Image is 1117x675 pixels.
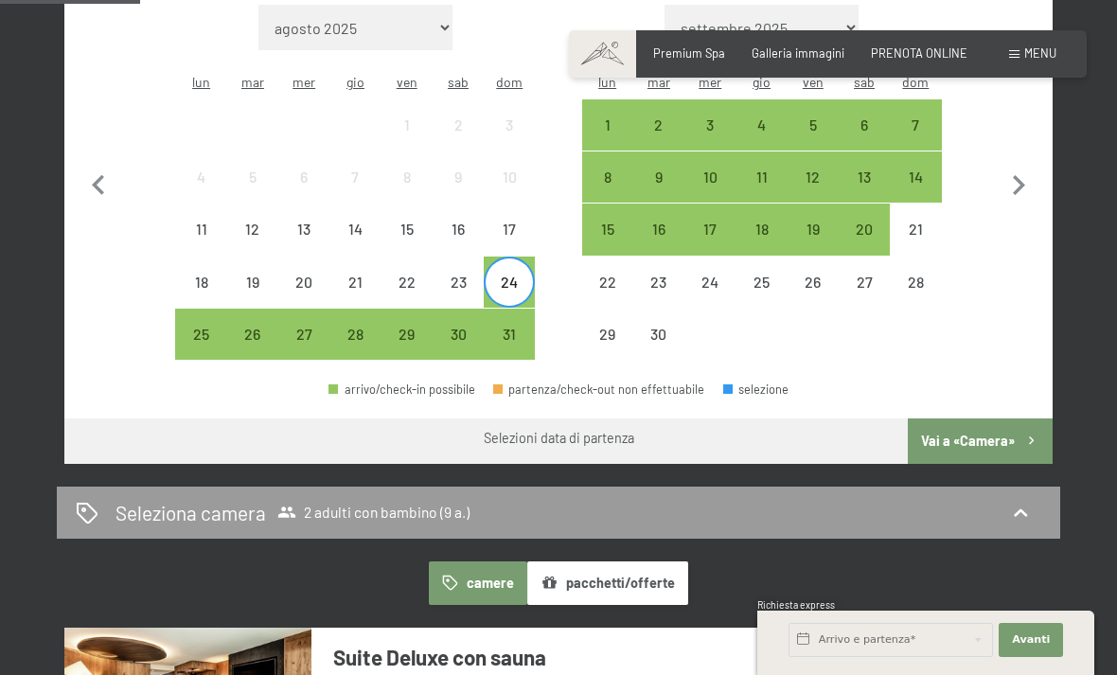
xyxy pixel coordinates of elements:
span: Menu [1024,45,1056,61]
div: partenza/check-out possibile [484,309,535,360]
span: 1 [755,638,759,650]
div: Mon Sep 22 2025 [582,257,633,308]
div: 13 [280,222,328,269]
div: Mon Sep 29 2025 [582,309,633,360]
div: 6 [280,169,328,217]
div: Wed Sep 17 2025 [684,204,736,255]
div: partenza/check-out non effettuabile [381,99,433,151]
abbr: mercoledì [699,74,721,90]
h2: Seleziona camera [115,499,266,526]
div: Sat Aug 02 2025 [433,99,484,151]
div: partenza/check-out non effettuabile [175,257,226,308]
div: 31 [486,327,533,374]
div: partenza/check-out non effettuabile [839,257,890,308]
div: Sat Sep 06 2025 [839,99,890,151]
div: Sat Aug 16 2025 [433,204,484,255]
div: 10 [686,169,734,217]
div: partenza/check-out non effettuabile [890,204,941,255]
div: partenza/check-out possibile [839,151,890,203]
div: partenza/check-out non effettuabile [278,151,329,203]
div: 25 [177,327,224,374]
abbr: domenica [496,74,523,90]
button: pacchetti/offerte [527,561,688,605]
div: Tue Sep 02 2025 [633,99,684,151]
div: Thu Aug 07 2025 [329,151,381,203]
div: 22 [383,275,431,322]
div: 10 [486,169,533,217]
div: 5 [229,169,276,217]
div: Wed Aug 06 2025 [278,151,329,203]
div: Sat Sep 27 2025 [839,257,890,308]
div: partenza/check-out non effettuabile [736,257,787,308]
abbr: sabato [854,74,875,90]
div: Sat Sep 20 2025 [839,204,890,255]
span: Avanti [1012,632,1050,648]
div: 11 [737,169,785,217]
div: partenza/check-out possibile [890,99,941,151]
div: Sun Sep 14 2025 [890,151,941,203]
div: 27 [841,275,888,322]
div: Wed Aug 20 2025 [278,257,329,308]
div: 9 [434,169,482,217]
div: Thu Sep 25 2025 [736,257,787,308]
button: camere [429,561,527,605]
div: Sun Aug 10 2025 [484,151,535,203]
div: 20 [280,275,328,322]
div: Thu Aug 21 2025 [329,257,381,308]
div: 14 [331,222,379,269]
div: Fri Sep 12 2025 [788,151,839,203]
div: 11 [177,222,224,269]
div: selezione [723,383,789,396]
div: Tue Sep 16 2025 [633,204,684,255]
div: Sat Sep 13 2025 [839,151,890,203]
div: Tue Sep 30 2025 [633,309,684,360]
div: partenza/check-out non effettuabile [633,257,684,308]
a: Galleria immagini [752,45,844,61]
div: Sun Sep 28 2025 [890,257,941,308]
button: Mese precedente [79,5,118,361]
div: partenza/check-out non effettuabile [433,151,484,203]
div: 21 [892,222,939,269]
abbr: giovedì [346,74,364,90]
div: Sun Sep 07 2025 [890,99,941,151]
span: 2 adulti con bambino (9 a.) [277,503,470,522]
div: 18 [737,222,785,269]
abbr: venerdì [803,74,824,90]
div: 16 [434,222,482,269]
div: Mon Aug 11 2025 [175,204,226,255]
div: partenza/check-out possibile [684,151,736,203]
div: partenza/check-out possibile [684,99,736,151]
div: 26 [789,275,837,322]
abbr: giovedì [753,74,771,90]
div: partenza/check-out possibile [278,309,329,360]
div: 2 [434,117,482,165]
div: Mon Aug 25 2025 [175,309,226,360]
span: Consenso marketing* [375,382,518,401]
div: partenza/check-out non effettuabile [381,257,433,308]
abbr: mercoledì [293,74,315,90]
div: partenza/check-out possibile [381,309,433,360]
div: partenza/check-out non effettuabile [329,257,381,308]
div: Sat Aug 23 2025 [433,257,484,308]
div: Tue Sep 23 2025 [633,257,684,308]
div: partenza/check-out non effettuabile [684,257,736,308]
button: Avanti [999,623,1063,657]
div: partenza/check-out possibile [633,151,684,203]
div: Sun Aug 31 2025 [484,309,535,360]
div: 17 [686,222,734,269]
abbr: martedì [241,74,264,90]
div: Wed Aug 13 2025 [278,204,329,255]
div: partenza/check-out non effettuabile [582,309,633,360]
div: 19 [229,275,276,322]
div: 29 [383,327,431,374]
div: Fri Aug 08 2025 [381,151,433,203]
div: partenza/check-out non effettuabile [484,204,535,255]
div: partenza/check-out non effettuabile [175,151,226,203]
div: partenza/check-out possibile [839,204,890,255]
h3: Suite Deluxe con sauna [333,643,830,672]
div: 28 [892,275,939,322]
div: 4 [737,117,785,165]
div: partenza/check-out non effettuabile [381,151,433,203]
div: 5 [789,117,837,165]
